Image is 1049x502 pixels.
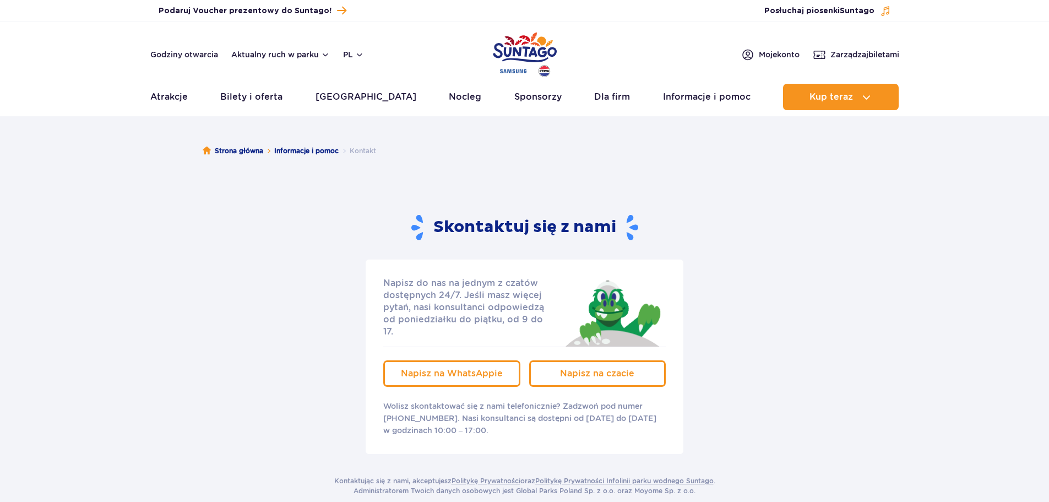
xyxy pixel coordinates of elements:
a: Podaruj Voucher prezentowy do Suntago! [159,3,346,18]
a: Nocleg [449,84,481,110]
a: Napisz na czacie [529,360,666,387]
span: Podaruj Voucher prezentowy do Suntago! [159,6,331,17]
a: Mojekonto [741,48,800,61]
a: Informacje i pomoc [663,84,751,110]
img: Jay [558,277,666,347]
button: Kup teraz [783,84,899,110]
span: Zarządzaj biletami [830,49,899,60]
a: Dla firm [594,84,630,110]
a: Godziny otwarcia [150,49,218,60]
a: Bilety i oferta [220,84,282,110]
a: Politykę Prywatności Infolinii parku wodnego Suntago [535,477,714,485]
span: Napisz na WhatsAppie [401,368,503,379]
a: Atrakcje [150,84,188,110]
a: Napisz na WhatsAppie [383,360,520,387]
a: Politykę Prywatności [452,477,520,485]
a: Park of Poland [493,28,557,78]
a: Sponsorzy [514,84,562,110]
p: Wolisz skontaktować się z nami telefonicznie? Zadzwoń pod numer [PHONE_NUMBER]. Nasi konsultanci ... [383,400,666,436]
span: Moje konto [759,49,800,60]
p: Napisz do nas na jednym z czatów dostępnych 24/7. Jeśli masz więcej pytań, nasi konsultanci odpow... [383,277,555,338]
a: [GEOGRAPHIC_DATA] [316,84,416,110]
a: Zarządzajbiletami [813,48,899,61]
h2: Skontaktuj się z nami [411,214,638,242]
a: Strona główna [203,145,263,156]
button: pl [343,49,364,60]
span: Napisz na czacie [560,368,634,379]
a: Informacje i pomoc [274,145,339,156]
p: Kontaktując się z nami, akceptujesz oraz . Administratorem Twoich danych osobowych jest Global Pa... [334,476,715,496]
span: Posłuchaj piosenki [764,6,874,17]
button: Posłuchaj piosenkiSuntago [764,6,891,17]
span: Suntago [840,7,874,15]
span: Kup teraz [809,92,853,102]
button: Aktualny ruch w parku [231,50,330,59]
li: Kontakt [339,145,376,156]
